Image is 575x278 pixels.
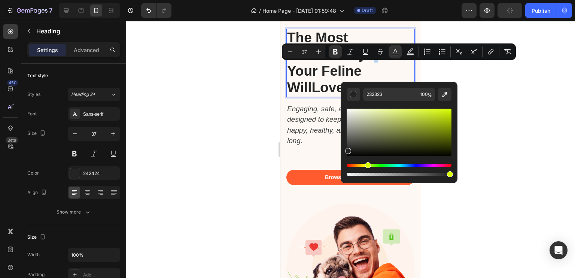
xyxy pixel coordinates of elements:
[27,251,40,258] div: Width
[347,164,451,167] div: Hue
[68,248,120,262] input: Auto
[259,7,261,15] span: /
[27,91,40,98] div: Styles
[27,129,47,139] div: Size
[6,137,18,143] div: Beta
[36,27,117,36] p: Heading
[83,111,118,118] div: Sans-serif
[27,188,48,198] div: Align
[282,43,516,60] div: Editor contextual toolbar
[27,271,45,278] div: Padding
[363,88,417,101] input: E.g FFFFFF
[362,7,373,14] span: Draft
[3,3,56,18] button: 7
[141,3,171,18] div: Undo/Redo
[27,111,37,117] div: Font
[57,208,91,216] div: Show more
[262,7,336,15] span: Home Page - [DATE] 01:59:48
[525,3,557,18] button: Publish
[428,91,432,99] span: %
[550,241,568,259] div: Open Intercom Messenger
[280,21,421,278] iframe: Design area
[27,72,48,79] div: Text style
[27,170,39,176] div: Color
[71,91,95,98] span: Heading 2*
[37,46,58,54] p: Settings
[7,80,18,86] div: 450
[532,7,550,15] div: Publish
[83,170,118,177] div: 242424
[74,46,99,54] p: Advanced
[49,6,52,15] p: 7
[27,232,47,242] div: Size
[27,205,120,219] button: Show more
[68,88,120,101] button: Heading 2*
